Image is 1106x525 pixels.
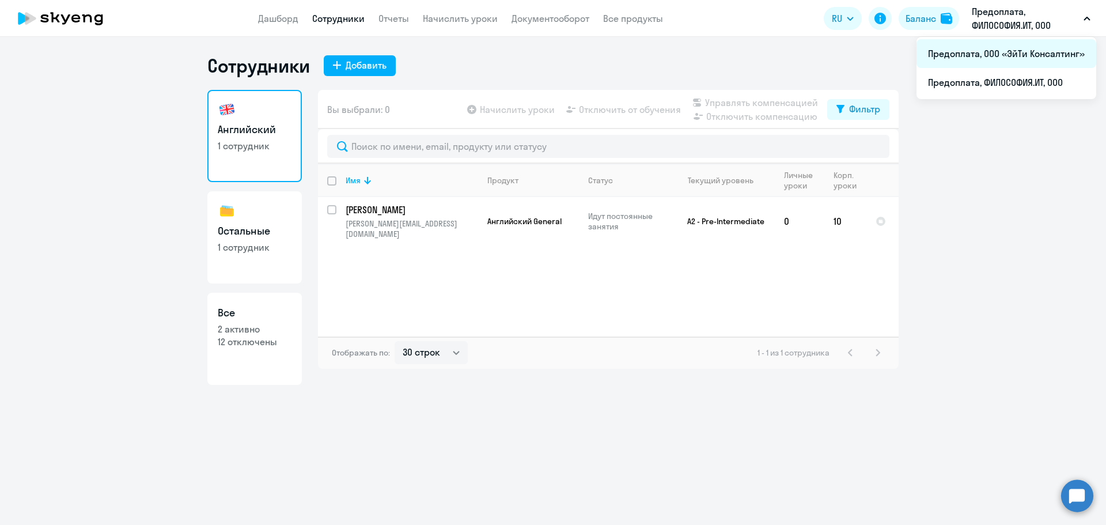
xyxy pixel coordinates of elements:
[312,13,365,24] a: Сотрудники
[966,5,1096,32] button: Предоплата, ФИЛОСОФИЯ.ИТ, ООО
[258,13,298,24] a: Дашборд
[688,175,753,186] div: Текущий уровень
[916,37,1096,99] ul: RU
[677,175,774,186] div: Текущий уровень
[487,175,578,186] div: Продукт
[784,170,816,191] div: Личные уроки
[603,13,663,24] a: Все продукты
[899,7,959,30] button: Балансbalance
[218,139,291,152] p: 1 сотрудник
[487,216,562,226] span: Английский General
[346,175,361,186] div: Имя
[218,241,291,254] p: 1 сотрудник
[775,197,824,245] td: 0
[588,175,667,186] div: Статус
[588,211,667,232] p: Идут постоянные занятия
[827,99,889,120] button: Фильтр
[834,170,858,191] div: Корп. уроки
[824,7,862,30] button: RU
[346,175,478,186] div: Имя
[218,202,236,220] img: others
[834,170,866,191] div: Корп. уроки
[207,293,302,385] a: Все2 активно12 отключены
[332,348,390,358] span: Отображать по:
[218,100,236,119] img: english
[327,135,889,158] input: Поиск по имени, email, продукту или статусу
[218,323,291,335] p: 2 активно
[346,203,478,216] a: [PERSON_NAME]
[512,13,589,24] a: Документооборот
[941,13,952,24] img: balance
[218,122,291,137] h3: Английский
[487,175,518,186] div: Продукт
[218,224,291,239] h3: Остальные
[832,12,842,25] span: RU
[346,218,478,239] p: [PERSON_NAME][EMAIL_ADDRESS][DOMAIN_NAME]
[423,13,498,24] a: Начислить уроки
[346,58,387,72] div: Добавить
[346,203,476,216] p: [PERSON_NAME]
[324,55,396,76] button: Добавить
[218,335,291,348] p: 12 отключены
[588,175,613,186] div: Статус
[784,170,824,191] div: Личные уроки
[824,197,866,245] td: 10
[757,348,829,358] span: 1 - 1 из 1 сотрудника
[972,5,1079,32] p: Предоплата, ФИЛОСОФИЯ.ИТ, ООО
[849,102,880,116] div: Фильтр
[327,103,390,116] span: Вы выбрали: 0
[906,12,936,25] div: Баланс
[668,197,775,245] td: A2 - Pre-Intermediate
[378,13,409,24] a: Отчеты
[207,191,302,284] a: Остальные1 сотрудник
[218,305,291,320] h3: Все
[207,90,302,182] a: Английский1 сотрудник
[207,54,310,77] h1: Сотрудники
